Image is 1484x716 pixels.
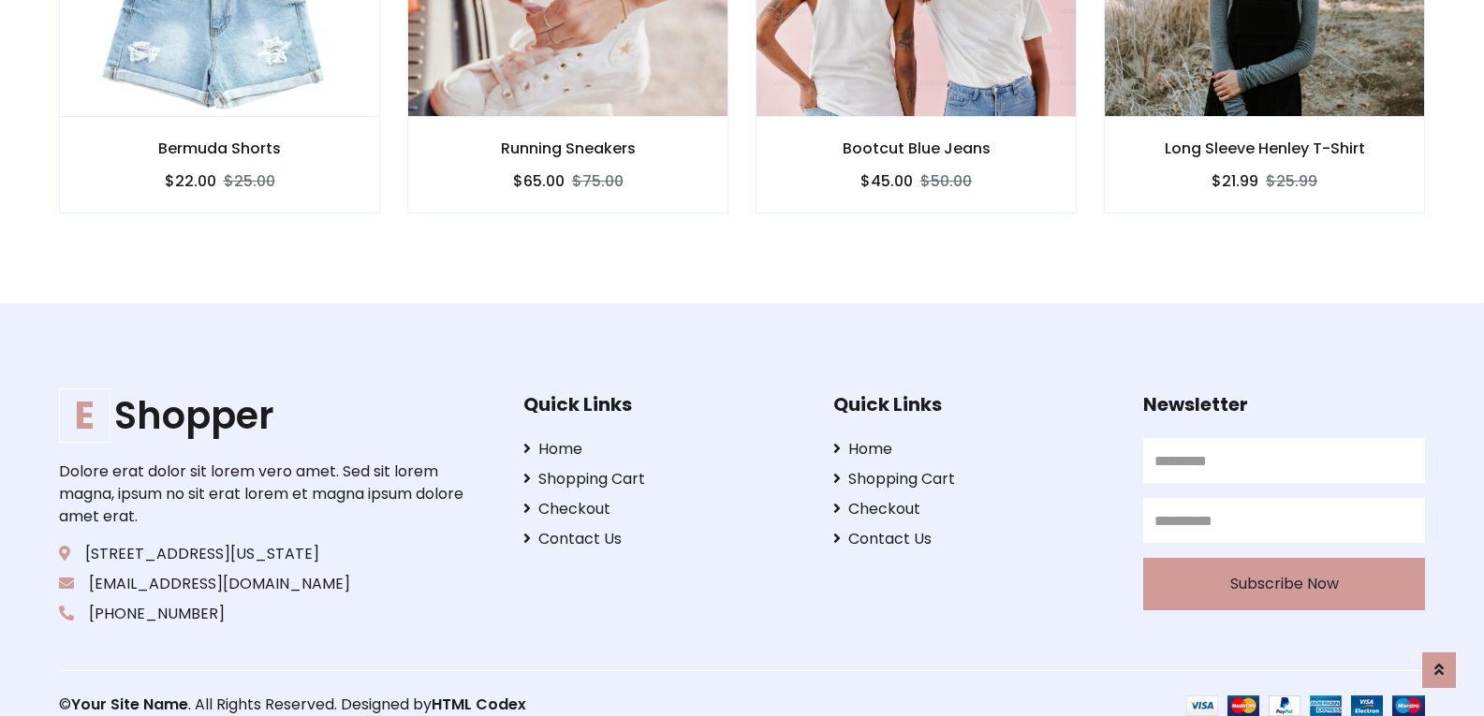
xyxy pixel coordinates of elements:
[59,573,464,595] p: [EMAIL_ADDRESS][DOMAIN_NAME]
[59,393,464,438] h1: Shopper
[833,393,1115,416] h5: Quick Links
[757,139,1076,157] h6: Bootcut Blue Jeans
[833,498,1115,520] a: Checkout
[833,438,1115,460] a: Home
[59,388,110,443] span: E
[59,460,464,528] p: Dolore erat dolor sit lorem vero amet. Sed sit lorem magna, ipsum no sit erat lorem et magna ipsu...
[920,170,972,192] del: $50.00
[1266,170,1317,192] del: $25.99
[59,694,742,716] p: © . All Rights Reserved. Designed by
[71,694,188,715] a: Your Site Name
[1143,558,1425,610] button: Subscribe Now
[523,393,805,416] h5: Quick Links
[59,393,464,438] a: EShopper
[408,139,727,157] h6: Running Sneakers
[432,694,526,715] a: HTML Codex
[224,170,275,192] del: $25.00
[60,139,379,157] h6: Bermuda Shorts
[860,172,913,190] h6: $45.00
[1143,393,1425,416] h5: Newsletter
[1105,139,1424,157] h6: Long Sleeve Henley T-Shirt
[523,498,805,520] a: Checkout
[59,543,464,565] p: [STREET_ADDRESS][US_STATE]
[572,170,624,192] del: $75.00
[523,438,805,460] a: Home
[833,528,1115,550] a: Contact Us
[523,468,805,490] a: Shopping Cart
[513,172,565,190] h6: $65.00
[165,172,216,190] h6: $22.00
[523,528,805,550] a: Contact Us
[1212,172,1258,190] h6: $21.99
[833,468,1115,490] a: Shopping Cart
[59,603,464,625] p: [PHONE_NUMBER]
